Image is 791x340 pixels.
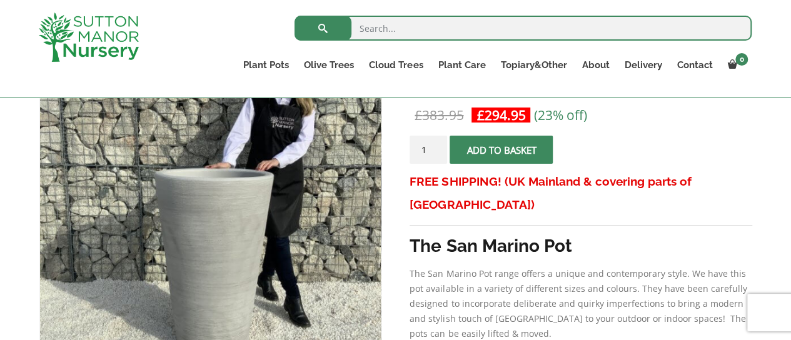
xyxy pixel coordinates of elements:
button: Add to basket [450,136,553,164]
a: Plant Pots [236,56,296,74]
a: 0 [720,56,752,74]
span: 0 [735,53,748,66]
a: Plant Care [430,56,493,74]
h3: FREE SHIPPING! (UK Mainland & covering parts of [GEOGRAPHIC_DATA]) [410,170,752,216]
a: Topiary&Other [493,56,574,74]
input: Search... [295,16,752,41]
span: £ [415,106,422,124]
bdi: 294.95 [476,106,525,124]
a: Cloud Trees [361,56,430,74]
a: Delivery [617,56,669,74]
input: Product quantity [410,136,447,164]
a: About [574,56,617,74]
img: logo [39,12,139,62]
span: £ [476,106,484,124]
a: Olive Trees [296,56,361,74]
strong: The San Marino Pot [410,236,572,256]
span: (23% off) [533,106,587,124]
bdi: 383.95 [415,106,463,124]
a: Contact [669,56,720,74]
